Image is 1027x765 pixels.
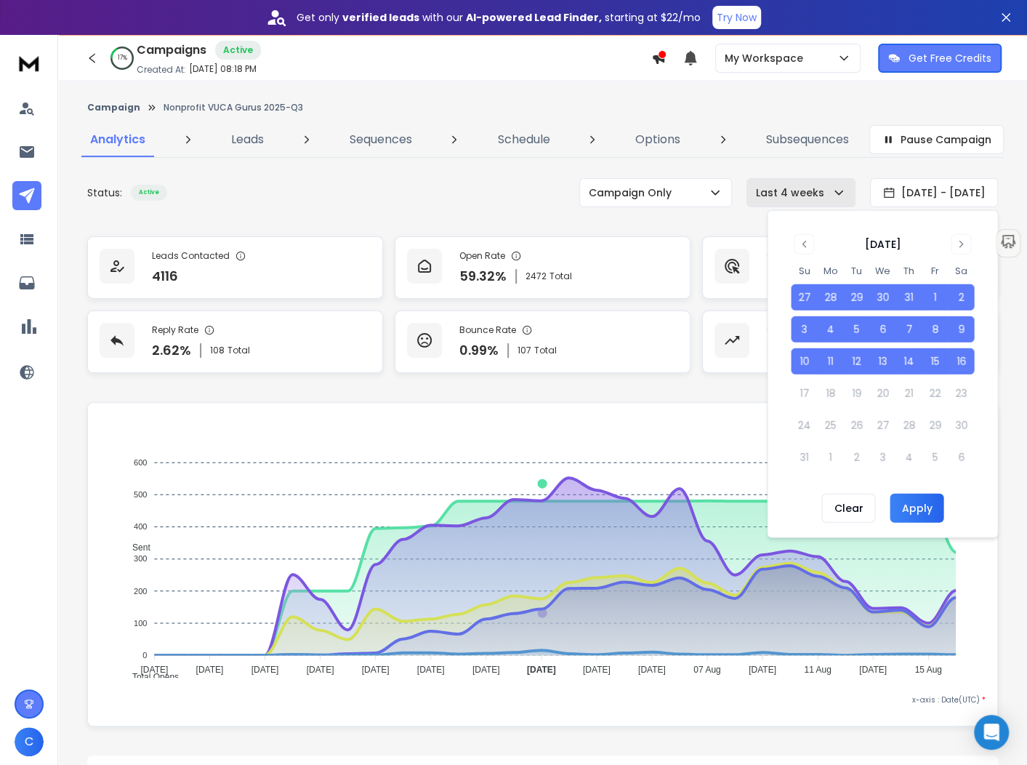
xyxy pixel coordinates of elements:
th: Thursday [895,263,922,279]
span: Total Opens [121,672,179,682]
tspan: [DATE] [472,665,500,675]
p: My Workspace [725,51,809,65]
tspan: [DATE] [141,665,169,675]
button: 1 [922,284,948,311]
button: 27 [791,284,817,311]
p: Try Now [717,10,757,25]
button: 2 [948,284,974,311]
p: [DATE] 08:18 PM [189,63,257,75]
a: Schedule [488,122,558,157]
a: Click Rate48.76%2032Total [702,236,998,299]
th: Saturday [948,263,974,279]
tspan: [DATE] [583,665,611,675]
button: 30 [869,284,895,311]
a: Subsequences [757,122,858,157]
p: Status: [87,185,122,200]
a: Bounce Rate0.99%107Total [395,311,690,373]
button: 5 [843,316,869,343]
p: Subsequences [766,131,849,148]
tspan: 300 [134,554,147,563]
p: Get Free Credits [909,51,991,65]
h1: Campaigns [137,41,206,59]
a: Reply Rate2.62%108Total [87,311,383,373]
a: Opportunities0$0 [702,311,998,373]
div: Open Intercom Messenger [974,715,1009,750]
div: Active [215,41,261,60]
button: 7 [895,316,922,343]
p: Leads Contacted [152,250,230,262]
p: x-axis : Date(UTC) [100,694,986,705]
tspan: 500 [134,490,147,499]
p: 2.62 % [152,340,191,361]
p: Open Rate [459,250,505,262]
span: Total [534,345,557,356]
tspan: 11 Aug [805,665,831,675]
button: Go to previous month [794,234,814,255]
tspan: [DATE] [307,665,334,675]
span: 107 [517,345,531,356]
p: 0.99 % [459,340,499,361]
p: Last 4 weeks [756,185,830,200]
button: 6 [869,316,895,343]
button: Try Now [712,6,761,29]
tspan: 0 [143,651,148,660]
button: 13 [869,348,895,375]
div: Active [131,185,167,201]
span: Sent [121,542,150,553]
p: Bounce Rate [459,324,516,336]
a: Leads Contacted4116 [87,236,383,299]
th: Wednesday [869,263,895,279]
strong: verified leads [342,10,419,25]
p: 4116 [152,266,178,287]
button: 15 [922,348,948,375]
button: Get Free Credits [878,44,1002,73]
tspan: [DATE] [749,665,776,675]
p: Leads [231,131,264,148]
button: 3 [791,316,817,343]
button: 9 [948,316,974,343]
p: Campaign Only [589,185,677,200]
a: Analytics [81,122,154,157]
button: 12 [843,348,869,375]
span: 2472 [525,271,547,282]
a: Open Rate59.32%2472Total [395,236,690,299]
th: Friday [922,263,948,279]
button: C [15,727,44,756]
a: Leads [222,122,273,157]
th: Sunday [791,263,817,279]
strong: AI-powered Lead Finder, [466,10,602,25]
tspan: 600 [134,458,147,467]
p: Schedule [497,131,549,148]
span: 108 [210,345,225,356]
button: Go to next month [951,234,971,255]
p: Sequences [350,131,412,148]
button: 4 [817,316,843,343]
p: Created At: [137,64,186,76]
div: [DATE] [864,237,901,252]
tspan: [DATE] [196,665,224,675]
tspan: 07 Aug [694,665,721,675]
tspan: [DATE] [860,665,887,675]
p: 17 % [118,54,127,63]
button: Clear [821,494,875,523]
button: 10 [791,348,817,375]
p: 59.32 % [459,266,507,287]
tspan: [DATE] [251,665,279,675]
th: Monday [817,263,843,279]
tspan: [DATE] [417,665,445,675]
tspan: [DATE] [362,665,390,675]
button: 11 [817,348,843,375]
th: Tuesday [843,263,869,279]
button: Pause Campaign [869,125,1004,154]
tspan: [DATE] [638,665,666,675]
p: Get only with our starting at $22/mo [297,10,701,25]
button: 29 [843,284,869,311]
tspan: 200 [134,586,147,595]
p: Analytics [90,131,145,148]
img: logo [15,49,44,76]
p: Options [635,131,680,148]
a: Options [627,122,689,157]
tspan: [DATE] [527,665,556,675]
